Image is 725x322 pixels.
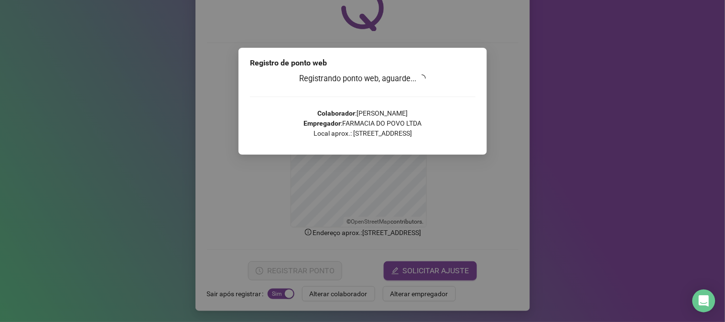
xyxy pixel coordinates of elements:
h3: Registrando ponto web, aguarde... [250,73,476,85]
p: : [PERSON_NAME] : FARMACIA DO POVO LTDA Local aprox.: [STREET_ADDRESS] [250,108,476,139]
div: Open Intercom Messenger [693,290,715,312]
span: loading [418,75,426,82]
div: Registro de ponto web [250,57,476,69]
strong: Empregador [303,119,341,127]
strong: Colaborador [317,109,355,117]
